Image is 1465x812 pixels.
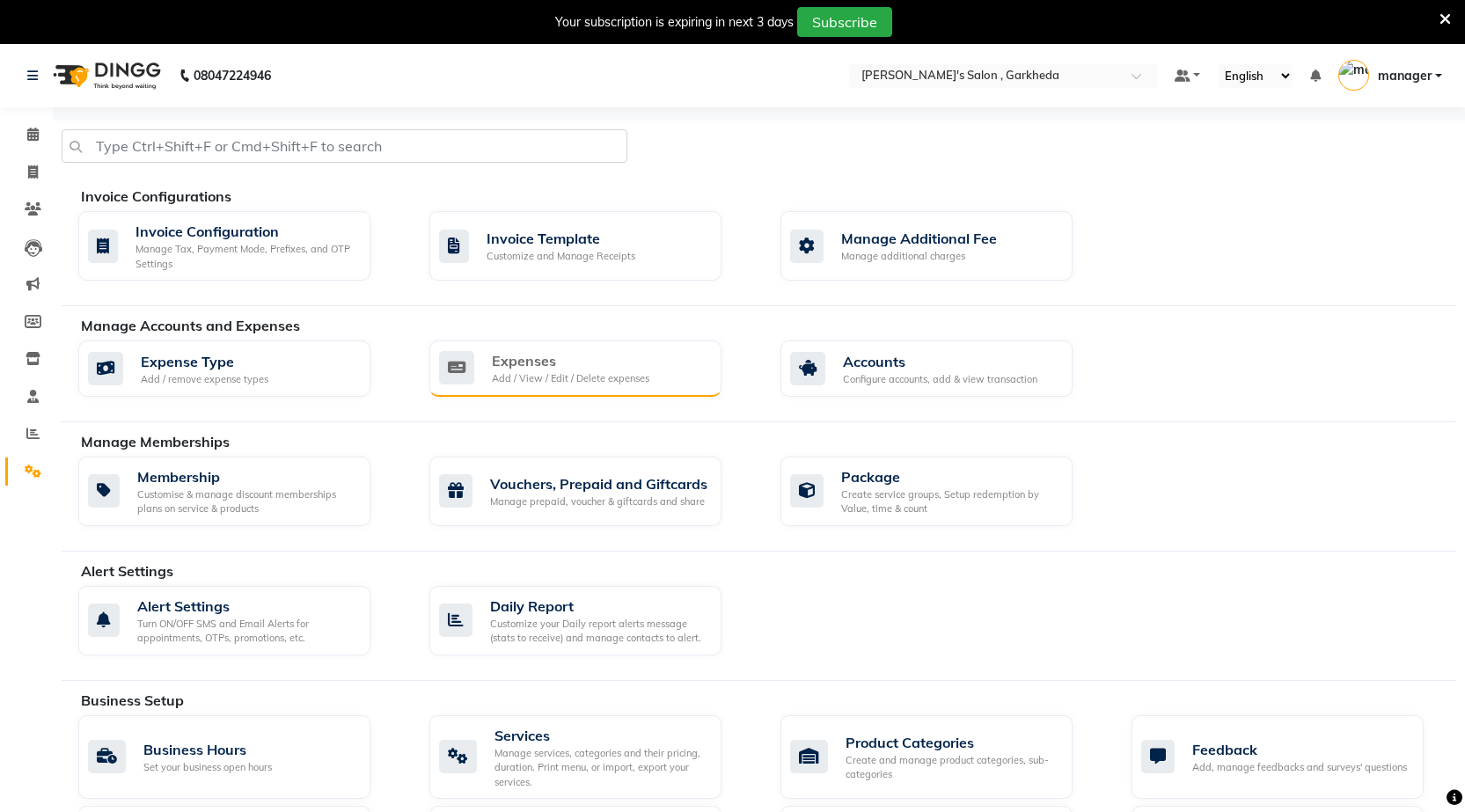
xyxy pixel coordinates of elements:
div: Invoice Template [487,228,635,249]
img: manager [1338,60,1369,91]
div: Accounts [843,351,1037,372]
div: Manage services, categories and their pricing, duration. Print menu, or import, export your servi... [494,746,707,790]
a: Daily ReportCustomize your Daily report alerts message (stats to receive) and manage contacts to ... [429,586,754,655]
a: ExpensesAdd / View / Edit / Delete expenses [429,340,754,397]
div: Manage Tax, Payment Mode, Prefixes, and OTP Settings [136,242,356,271]
div: Services [494,725,707,746]
div: Customize and Manage Receipts [487,249,635,264]
div: Package [841,466,1058,487]
div: Invoice Configuration [136,221,356,242]
div: Create service groups, Setup redemption by Value, time & count [841,487,1058,516]
a: Invoice TemplateCustomize and Manage Receipts [429,211,754,281]
a: AccountsConfigure accounts, add & view transaction [780,340,1105,397]
div: Daily Report [490,596,707,617]
a: PackageCreate service groups, Setup redemption by Value, time & count [780,457,1105,526]
div: Your subscription is expiring in next 3 days [555,13,794,32]
div: Feedback [1192,739,1407,760]
div: Alert Settings [137,596,356,617]
a: ServicesManage services, categories and their pricing, duration. Print menu, or import, export yo... [429,715,754,800]
b: 08047224946 [194,51,271,100]
div: Manage additional charges [841,249,997,264]
a: Vouchers, Prepaid and GiftcardsManage prepaid, voucher & giftcards and share [429,457,754,526]
input: Type Ctrl+Shift+F or Cmd+Shift+F to search [62,129,627,163]
a: Manage Additional FeeManage additional charges [780,211,1105,281]
div: Customise & manage discount memberships plans on service & products [137,487,356,516]
button: Subscribe [797,7,892,37]
img: logo [45,51,165,100]
a: Product CategoriesCreate and manage product categories, sub-categories [780,715,1105,800]
a: Business HoursSet your business open hours [78,715,403,800]
div: Set your business open hours [143,760,272,775]
div: Add / View / Edit / Delete expenses [492,371,649,386]
a: FeedbackAdd, manage feedbacks and surveys' questions [1132,715,1456,800]
div: Customize your Daily report alerts message (stats to receive) and manage contacts to alert. [490,617,707,646]
a: Expense TypeAdd / remove expense types [78,340,403,397]
a: MembershipCustomise & manage discount memberships plans on service & products [78,457,403,526]
div: Create and manage product categories, sub-categories [846,753,1058,782]
div: Vouchers, Prepaid and Giftcards [490,473,707,494]
a: Alert SettingsTurn ON/OFF SMS and Email Alerts for appointments, OTPs, promotions, etc. [78,586,403,655]
span: manager [1378,67,1432,85]
div: Expenses [492,350,649,371]
a: Invoice ConfigurationManage Tax, Payment Mode, Prefixes, and OTP Settings [78,211,403,281]
div: Add / remove expense types [141,372,268,387]
div: Business Hours [143,739,272,760]
div: Membership [137,466,356,487]
div: Configure accounts, add & view transaction [843,372,1037,387]
div: Manage Additional Fee [841,228,997,249]
div: Turn ON/OFF SMS and Email Alerts for appointments, OTPs, promotions, etc. [137,617,356,646]
div: Add, manage feedbacks and surveys' questions [1192,760,1407,775]
div: Expense Type [141,351,268,372]
div: Product Categories [846,732,1058,753]
div: Manage prepaid, voucher & giftcards and share [490,494,707,509]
